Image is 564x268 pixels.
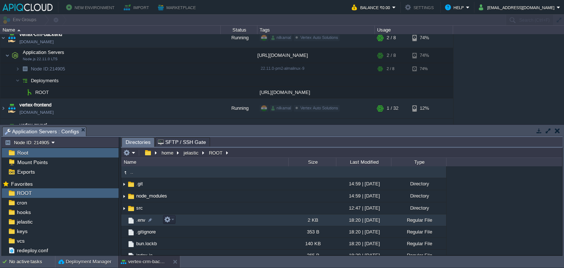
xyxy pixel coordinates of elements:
img: AMDAwAAAACH5BAEAAAAALAAAAAABAAEAAAICRAEAOw== [10,48,20,63]
img: AMDAwAAAACH5BAEAAAAALAAAAAABAAEAAAICRAEAOw== [127,180,135,188]
img: AMDAwAAAACH5BAEAAAAALAAAAAABAAEAAAICRAEAOw== [127,192,135,200]
span: Mount Points [16,159,49,166]
button: New Environment [66,3,117,12]
a: .git [135,181,144,187]
a: node_modules [135,193,168,199]
img: AMDAwAAAACH5BAEAAAAALAAAAAABAAEAAAICRAEAOw== [121,203,127,214]
span: 214905 [30,66,66,72]
div: 14:59 | [DATE] [336,178,391,189]
a: vertex-mysql [19,122,47,129]
img: AMDAwAAAACH5BAEAAAAALAAAAAABAAEAAAICRAEAOw== [5,48,10,63]
img: AMDAwAAAACH5BAEAAAAALAAAAAABAAEAAAICRAEAOw== [17,29,21,31]
button: Balance ₹0.00 [352,3,392,12]
div: 2 / 8 [387,63,394,75]
div: Directory [391,202,446,214]
span: Favorites [10,181,34,187]
div: Running [221,98,257,118]
button: home [160,149,175,156]
div: 12% [412,98,436,118]
div: [URL][DOMAIN_NAME] [257,87,375,98]
button: ROOT [208,149,224,156]
div: 74% [412,48,436,63]
a: [DOMAIN_NAME] [19,38,54,46]
div: 74% [412,28,436,48]
button: Import [124,3,151,12]
span: 22.11.0-pm2-almalinux-9 [261,66,304,70]
div: 365 B [288,250,336,261]
a: Application ServersNode.js 22.11.0 LTS [22,50,65,55]
img: AMDAwAAAACH5BAEAAAAALAAAAAABAAEAAAICRAEAOw== [0,28,6,48]
img: AMDAwAAAACH5BAEAAAAALAAAAAABAAEAAAICRAEAOw== [20,87,24,98]
div: 74% [412,63,436,75]
div: Regular File [391,238,446,249]
span: Vertex Auto Solutions [300,35,338,40]
img: AMDAwAAAACH5BAEAAAAALAAAAAABAAEAAAICRAEAOw== [0,119,6,138]
div: Name [122,158,288,166]
div: 14:59 | [DATE] [336,190,391,202]
div: Regular File [391,250,446,261]
div: 8% [412,119,436,138]
img: AMDAwAAAACH5BAEAAAAALAAAAAABAAEAAAICRAEAOw== [121,238,127,249]
img: AMDAwAAAACH5BAEAAAAALAAAAAABAAEAAAICRAEAOw== [7,28,17,48]
a: keys [15,228,29,235]
a: bun.lockb [135,240,158,247]
div: Status [221,26,257,34]
div: Running [221,28,257,48]
span: SFTP / SSH Gate [158,138,206,146]
input: Click to enter the path [121,148,562,158]
div: 140 KB [288,238,336,249]
div: [URL][DOMAIN_NAME] [257,48,375,63]
a: vcs [15,238,26,244]
div: 18:20 | [DATE] [336,238,391,249]
div: 2 KB [288,214,336,226]
div: 18:20 | [DATE] [336,226,391,238]
a: .gitignore [135,229,157,235]
img: AMDAwAAAACH5BAEAAAAALAAAAAABAAEAAAICRAEAOw== [0,98,6,118]
a: hooks [15,209,32,216]
span: .env [135,217,147,223]
img: AMDAwAAAACH5BAEAAAAALAAAAAABAAEAAAICRAEAOw== [20,75,30,86]
a: Root [16,149,29,156]
div: 18:20 | [DATE] [336,214,391,226]
div: Size [289,158,336,166]
button: Deployment Manager [58,258,111,265]
div: Running [221,119,257,138]
a: ROOT [15,190,33,196]
a: Deployments [30,77,60,84]
span: ROOT [35,89,50,95]
img: AMDAwAAAACH5BAEAAAAALAAAAAABAAEAAAICRAEAOw== [20,63,30,75]
div: Name [1,26,220,34]
span: vertex-frontend [19,101,51,109]
div: 1 / 32 [387,98,398,118]
img: AMDAwAAAACH5BAEAAAAALAAAAAABAAEAAAICRAEAOw== [127,217,135,225]
span: Application Servers [22,49,65,55]
span: vertex-crm-backend [19,31,62,38]
span: redeploy.conf [15,247,49,254]
img: AMDAwAAAACH5BAEAAAAALAAAAAABAAEAAAICRAEAOw== [7,98,17,118]
img: AMDAwAAAACH5BAEAAAAALAAAAAABAAEAAAICRAEAOw== [121,250,127,261]
a: [DOMAIN_NAME] [19,109,54,116]
button: Settings [405,3,436,12]
a: .. [129,169,134,175]
a: cron [15,199,28,206]
button: jelastic [182,149,200,156]
img: AMDAwAAAACH5BAEAAAAALAAAAAABAAEAAAICRAEAOw== [15,63,20,75]
img: AMDAwAAAACH5BAEAAAAALAAAAAABAAEAAAICRAEAOw== [121,191,127,202]
span: index.js [135,252,154,258]
div: nilkamal [270,35,292,41]
img: APIQCloud [3,4,53,11]
div: 2 / 8 [387,28,396,48]
a: src [135,205,144,211]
